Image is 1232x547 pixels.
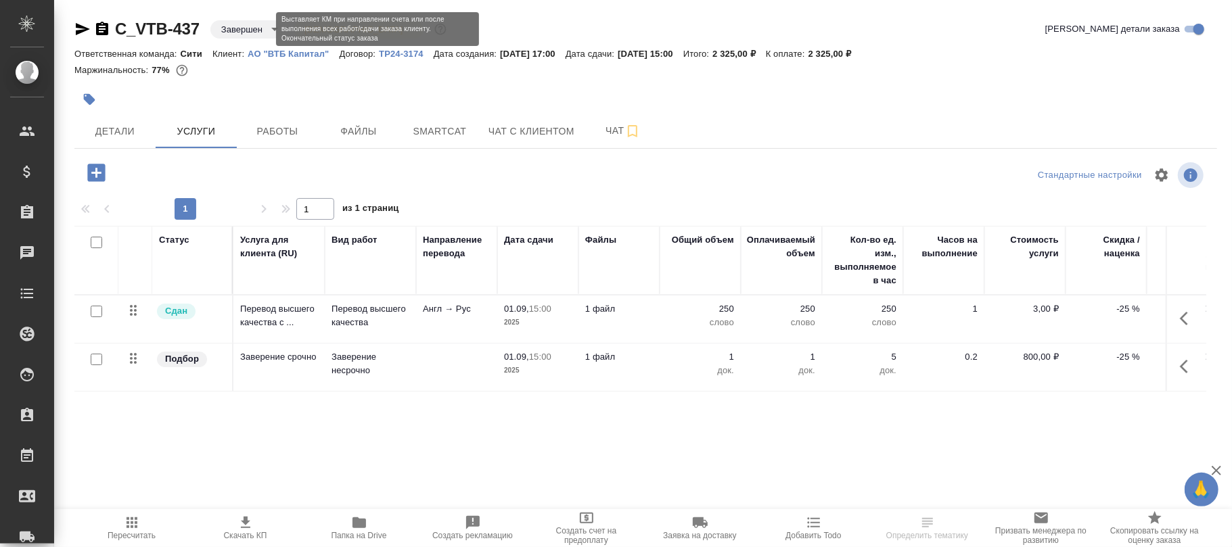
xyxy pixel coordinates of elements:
span: Чат [591,122,656,139]
p: 01.09, [504,352,529,362]
button: Добавить услугу [78,159,115,187]
button: Скопировать ссылку на оценку заказа [1098,509,1212,547]
button: Завершен [217,24,267,35]
button: Создать рекламацию [416,509,530,547]
span: Файлы [326,123,391,140]
p: Клиент: [212,49,248,59]
button: Скопировать ссылку для ЯМессенджера [74,21,91,37]
button: Скачать КП [189,509,302,547]
span: из 1 страниц [342,200,399,220]
span: Работы [245,123,310,140]
p: Дата создания: [434,49,500,59]
div: Направление перевода [423,233,490,260]
p: Подбор [165,352,199,366]
button: Создать счет на предоплату [530,509,643,547]
p: Дата сдачи: [566,49,618,59]
button: Призвать менеджера по развитию [984,509,1098,547]
p: Перевод высшего качества [332,302,409,329]
p: 250 [748,302,815,316]
div: Общий объем [672,233,734,247]
p: 2025 [504,364,572,377]
svg: Подписаться [624,123,641,139]
div: Вид работ [332,233,378,247]
span: Заявка на доставку [663,531,736,540]
div: Услуга для клиента (RU) [240,233,318,260]
div: Сумма без скидки / наценки [1154,233,1221,274]
span: Определить тематику [886,531,968,540]
p: 77% [152,65,173,75]
p: Перевод высшего качества с ... [240,302,318,329]
p: 5 [829,350,896,364]
p: слово [829,316,896,329]
span: Посмотреть информацию [1178,162,1206,188]
p: 1 [666,350,734,364]
p: Сити [181,49,212,59]
button: Определить тематику [871,509,984,547]
p: Маржинальность: [74,65,152,75]
p: док. [829,364,896,377]
button: [DEMOGRAPHIC_DATA] [300,24,407,35]
p: док. [748,364,815,377]
a: АО "ВТБ Капитал" [248,47,339,59]
p: Заверение срочно [240,350,318,364]
div: Дата сдачи [504,233,553,247]
p: 2 325,00 ₽ [808,49,862,59]
div: Завершен [210,20,283,39]
p: 15:00 [529,352,551,362]
span: Папка на Drive [332,531,387,540]
p: 800,00 ₽ [1154,350,1221,364]
span: Призвать менеджера по развитию [993,526,1090,545]
p: 1 файл [585,350,653,364]
div: Кол-во ед. изм., выполняемое в час [829,233,896,287]
button: Добавить тэг [74,85,104,114]
button: Доп статусы указывают на важность/срочность заказа [432,20,449,38]
p: -25 % [1072,302,1140,316]
button: Показать кнопки [1172,302,1204,335]
span: Детали [83,123,147,140]
p: Англ → Рус [423,302,490,316]
span: Пересчитать [108,531,156,540]
span: Создать рекламацию [432,531,513,540]
span: Чат с клиентом [488,123,574,140]
p: 15:00 [529,304,551,314]
p: слово [666,316,734,329]
p: [DATE] 17:00 [500,49,566,59]
p: -25 % [1072,350,1140,364]
p: 01.09, [504,304,529,314]
p: ТР24-3174 [379,49,434,59]
button: Заявка на доставку [643,509,757,547]
div: split button [1034,165,1145,186]
button: Показать кнопки [1172,350,1204,383]
span: 🙏 [1190,475,1213,504]
p: 250 [829,302,896,316]
p: Заверение несрочно [332,350,409,377]
button: Скопировать ссылку [94,21,110,37]
span: Добавить Todo [785,531,841,540]
p: 800,00 ₽ [991,350,1059,364]
div: Стоимость услуги [991,233,1059,260]
div: Статус [159,233,189,247]
button: 452.50 RUB; [173,62,191,79]
p: Ответственная команда: [74,49,181,59]
div: Файлы [585,233,616,247]
span: Smartcat [407,123,472,140]
button: 🙏 [1185,473,1218,506]
button: Пересчитать [75,509,189,547]
p: 750,00 ₽ [1154,302,1221,316]
p: док. [666,364,734,377]
p: 2 325,00 ₽ [712,49,766,59]
p: слово [748,316,815,329]
p: АО "ВТБ Капитал" [248,49,339,59]
div: Оплачиваемый объем [747,233,815,260]
div: Завершен [294,20,423,39]
span: Скопировать ссылку на оценку заказа [1106,526,1204,545]
td: 0.2 [903,343,984,391]
p: Итого: [683,49,712,59]
p: [DATE] 15:00 [618,49,683,59]
span: Услуги [164,123,229,140]
p: 250 [666,302,734,316]
div: Скидка / наценка [1072,233,1140,260]
span: Скачать КП [224,531,267,540]
p: Сдан [165,304,187,318]
a: ТР24-3174 [379,47,434,59]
